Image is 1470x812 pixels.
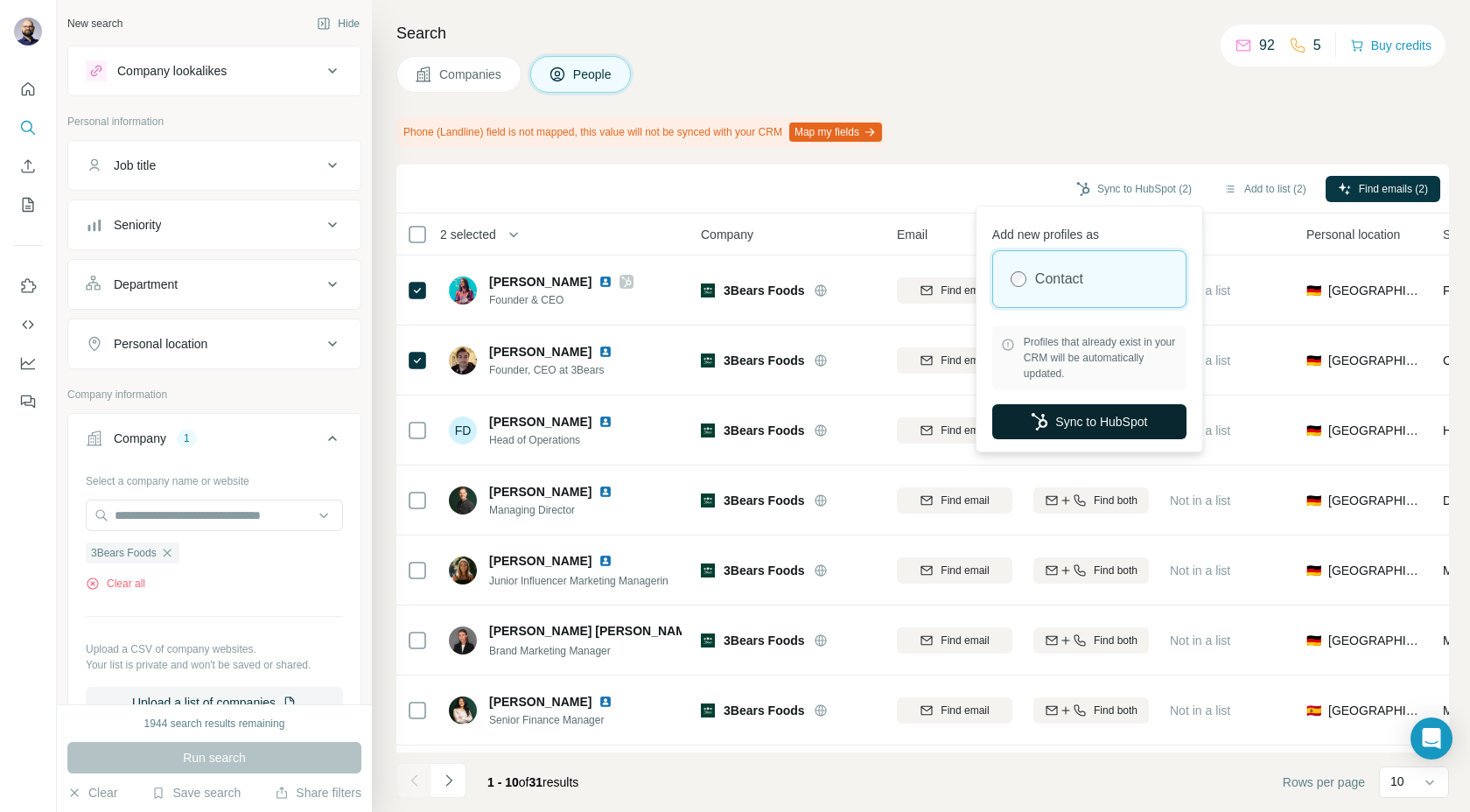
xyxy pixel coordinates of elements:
span: Junior Influencer Marketing Managerin [489,575,668,587]
span: [PERSON_NAME] [PERSON_NAME] [489,622,698,640]
span: 3Bears Foods [724,702,805,719]
img: LinkedIn logo [598,345,612,359]
p: 10 [1390,773,1404,790]
span: Not in a list [1170,703,1230,717]
span: Profiles that already exist in your CRM will be automatically updated. [1024,334,1178,381]
span: 3Bears Foods [91,545,157,561]
span: Brand Marketing Manager [489,645,611,657]
img: Logo of 3Bears Foods [701,493,715,507]
span: Find email [941,493,989,508]
button: Save search [151,784,241,801]
div: FD [449,416,477,444]
div: Department [114,276,178,293]
button: Quick start [14,73,42,105]
img: Logo of 3Bears Foods [701,703,715,717]
button: Personal location [68,323,360,365]
div: Job title [114,157,156,174]
button: Sync to HubSpot (2) [1064,176,1204,202]
label: Contact [1035,269,1083,290]
img: LinkedIn logo [598,485,612,499]
button: Hide [304,10,372,37]
span: [GEOGRAPHIC_DATA] [1328,352,1422,369]
span: 3Bears Foods [724,562,805,579]
span: Not in a list [1170,493,1230,507]
span: Email [897,226,927,243]
span: 3Bears Foods [724,632,805,649]
div: New search [67,16,122,31]
div: 1944 search results remaining [144,716,285,731]
button: Add to list (2) [1211,176,1319,202]
img: Avatar [449,486,477,514]
span: 3Bears Foods [724,492,805,509]
button: Dashboard [14,347,42,379]
div: Open Intercom Messenger [1410,717,1452,759]
span: 31 [529,775,543,789]
button: Use Surfe API [14,309,42,340]
div: Select a company name or website [86,466,343,489]
button: Clear all [86,576,145,591]
p: Add new profiles as [992,219,1186,243]
span: [GEOGRAPHIC_DATA] [1328,492,1422,509]
button: Find both [1033,487,1149,514]
span: Not in a list [1170,563,1230,577]
span: [GEOGRAPHIC_DATA] [1328,702,1422,719]
button: Find email [897,487,1012,514]
div: Company [114,430,166,447]
img: Logo of 3Bears Foods [701,633,715,647]
img: Avatar [449,556,477,584]
div: 1 [177,430,197,446]
button: Find email [897,277,1012,304]
img: LinkedIn logo [598,415,612,429]
button: Seniority [68,204,360,246]
button: Find email [897,347,1012,374]
button: My lists [14,189,42,220]
div: Seniority [114,216,161,234]
span: 🇩🇪 [1306,422,1321,439]
img: Avatar [449,696,477,724]
span: 3Bears Foods [724,282,805,299]
span: [PERSON_NAME] [489,413,591,430]
button: Use Surfe on LinkedIn [14,270,42,302]
p: 92 [1259,35,1275,56]
button: Find both [1033,627,1149,654]
button: Find email [897,557,1012,584]
img: Avatar [449,346,477,374]
img: Logo of 3Bears Foods [701,563,715,577]
span: Company [701,226,753,243]
span: results [487,775,578,789]
span: 1 - 10 [487,775,519,789]
span: Find email [941,703,989,718]
span: 2 selected [440,226,496,243]
span: Find email [941,283,989,298]
button: Find emails (2) [1326,176,1440,202]
span: Find emails (2) [1359,181,1428,197]
span: 🇩🇪 [1306,282,1321,299]
div: Company lookalikes [117,62,227,80]
span: 🇩🇪 [1306,492,1321,509]
span: 3Bears Foods [724,352,805,369]
button: Company1 [68,417,360,466]
p: Company information [67,387,361,402]
button: Clear [67,784,117,801]
span: 🇩🇪 [1306,352,1321,369]
span: Find email [941,353,989,368]
div: Phone (Landline) field is not mapped, this value will not be synced with your CRM [396,117,885,147]
button: Upload a list of companies [86,687,343,718]
img: Logo of 3Bears Foods [701,423,715,437]
button: Feedback [14,386,42,417]
span: [GEOGRAPHIC_DATA] [1328,282,1422,299]
button: Find both [1033,557,1149,584]
img: Avatar [449,276,477,304]
button: Search [14,112,42,143]
button: Company lookalikes [68,50,360,92]
button: Find both [1033,697,1149,724]
span: Head of Operations [489,432,633,448]
span: Not in a list [1170,633,1230,647]
button: Find email [897,697,1012,724]
span: Founder & CEO [489,292,633,308]
button: Enrich CSV [14,150,42,182]
img: Avatar [14,17,42,45]
span: 3Bears Foods [724,422,805,439]
img: LinkedIn logo [598,695,612,709]
span: Find email [941,633,989,648]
